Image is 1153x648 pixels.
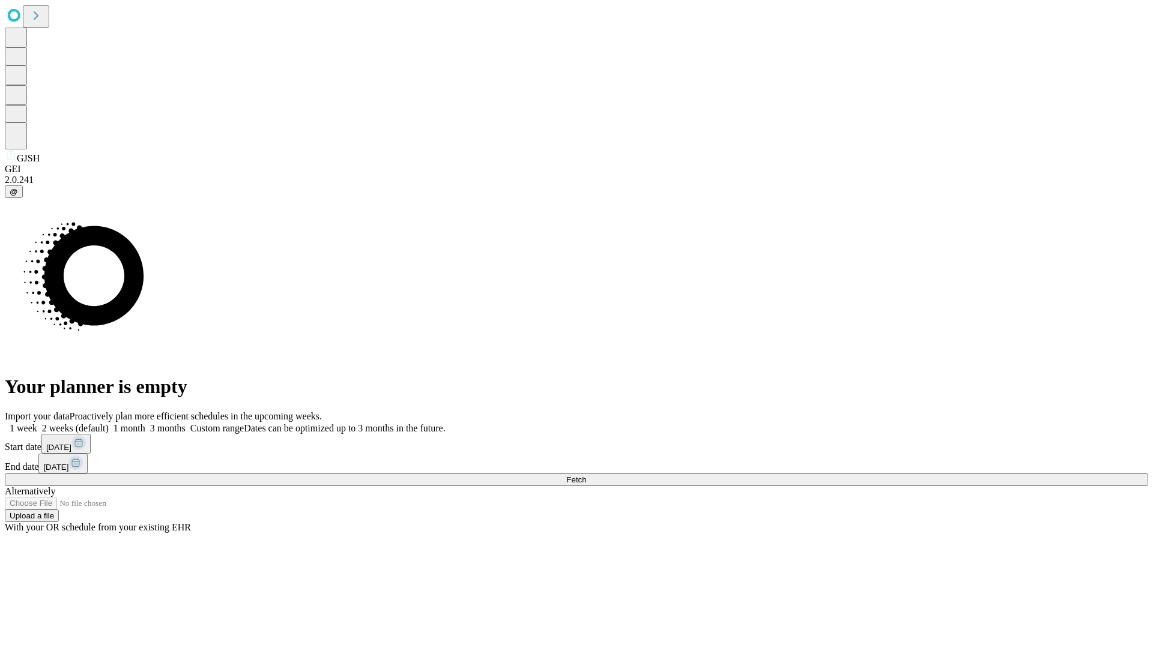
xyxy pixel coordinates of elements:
span: Alternatively [5,486,55,496]
span: Dates can be optimized up to 3 months in the future. [244,423,445,433]
span: With your OR schedule from your existing EHR [5,522,191,532]
button: [DATE] [38,454,88,473]
div: Start date [5,434,1148,454]
span: GJSH [17,153,40,163]
div: End date [5,454,1148,473]
div: 2.0.241 [5,175,1148,185]
span: 1 month [113,423,145,433]
span: Proactively plan more efficient schedules in the upcoming weeks. [70,411,322,421]
span: [DATE] [43,463,68,472]
button: @ [5,185,23,198]
span: [DATE] [46,443,71,452]
button: [DATE] [41,434,91,454]
h1: Your planner is empty [5,376,1148,398]
button: Fetch [5,473,1148,486]
span: 3 months [150,423,186,433]
span: 1 week [10,423,37,433]
span: Fetch [566,475,586,484]
span: @ [10,187,18,196]
button: Upload a file [5,509,59,522]
span: Import your data [5,411,70,421]
span: 2 weeks (default) [42,423,109,433]
div: GEI [5,164,1148,175]
span: Custom range [190,423,244,433]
